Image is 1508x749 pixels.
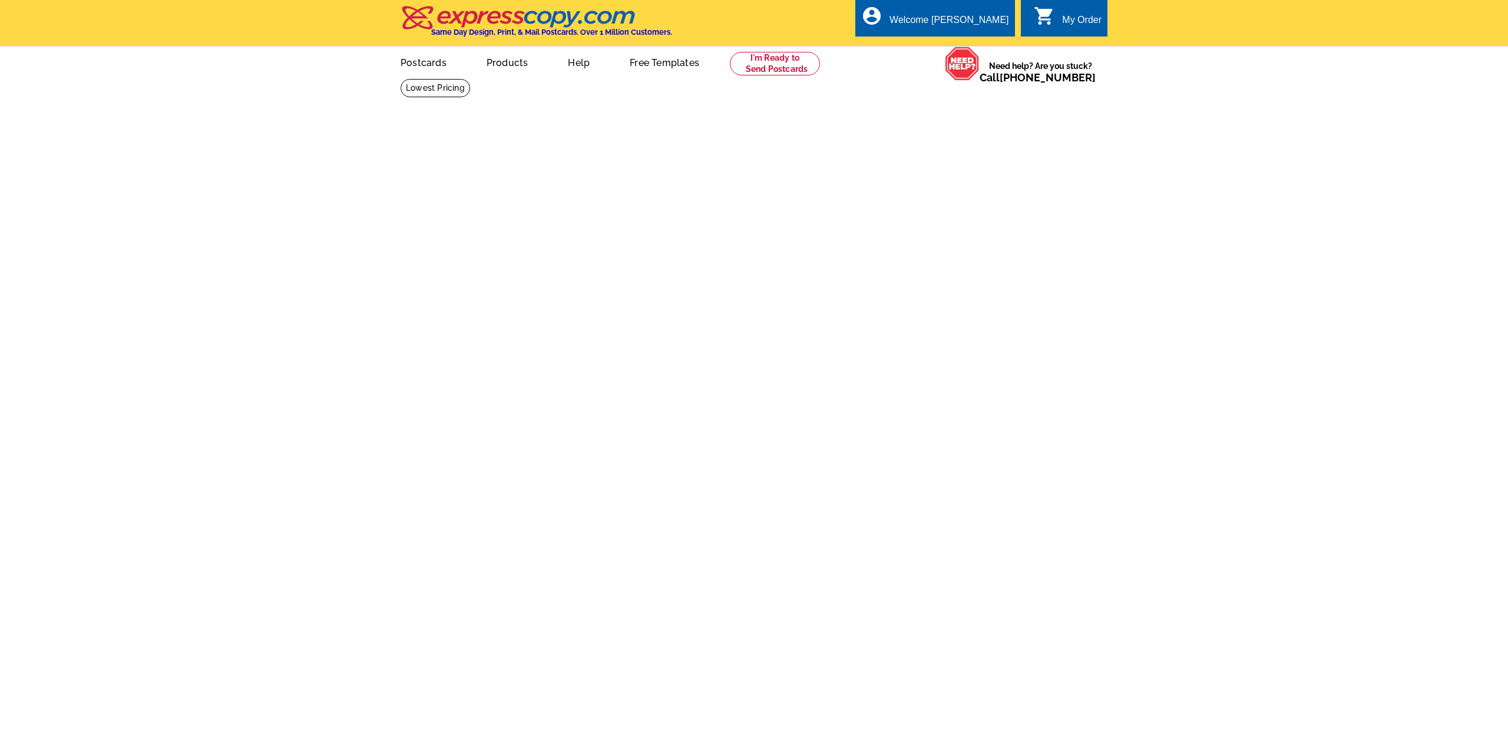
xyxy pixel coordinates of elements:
[1000,71,1096,84] a: [PHONE_NUMBER]
[861,5,882,27] i: account_circle
[382,48,465,75] a: Postcards
[611,48,718,75] a: Free Templates
[889,15,1008,31] div: Welcome [PERSON_NAME]
[431,28,672,37] h4: Same Day Design, Print, & Mail Postcards. Over 1 Million Customers.
[1034,5,1055,27] i: shopping_cart
[980,60,1102,84] span: Need help? Are you stuck?
[945,47,980,81] img: help
[980,71,1096,84] span: Call
[468,48,547,75] a: Products
[549,48,609,75] a: Help
[1034,13,1102,28] a: shopping_cart My Order
[1062,15,1102,31] div: My Order
[401,14,672,37] a: Same Day Design, Print, & Mail Postcards. Over 1 Million Customers.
